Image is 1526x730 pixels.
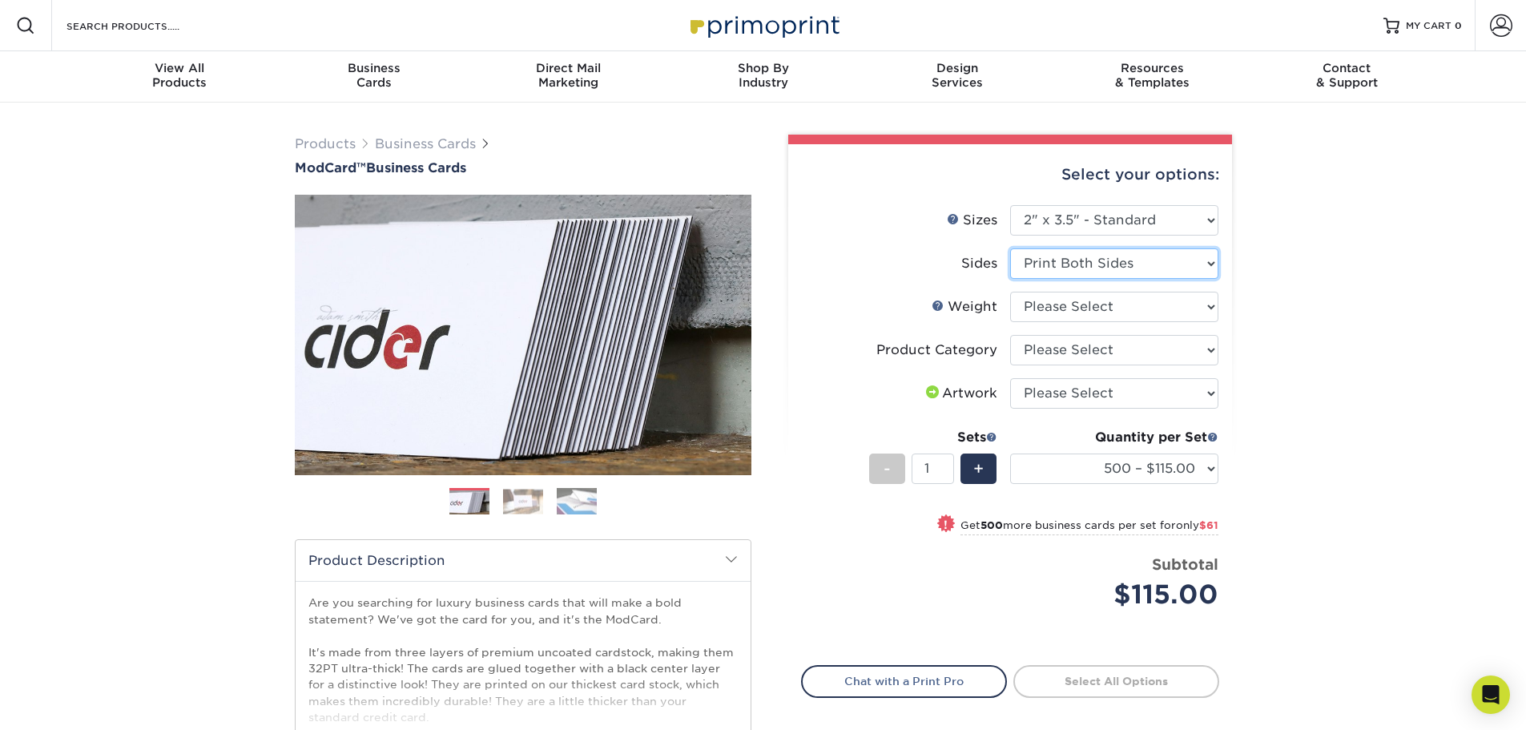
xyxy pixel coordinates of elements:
a: Chat with a Print Pro [801,665,1007,697]
a: View AllProducts [83,51,277,103]
div: Weight [932,297,997,317]
a: Resources& Templates [1055,51,1250,103]
img: Business Cards 02 [503,489,543,514]
span: - [884,457,891,481]
span: + [973,457,984,481]
span: ModCard™ [295,160,366,175]
div: Open Intercom Messenger [1472,676,1510,714]
strong: 500 [980,519,1003,531]
div: Industry [666,61,860,90]
span: Business [276,61,471,75]
span: ! [944,516,948,533]
div: Products [83,61,277,90]
a: Select All Options [1013,665,1219,697]
a: DesignServices [860,51,1055,103]
div: Sizes [947,211,997,230]
div: Sides [961,254,997,273]
img: Primoprint [683,8,844,42]
span: View All [83,61,277,75]
small: Get more business cards per set for [960,519,1218,535]
span: Shop By [666,61,860,75]
div: Product Category [876,341,997,360]
a: ModCard™Business Cards [295,160,751,175]
span: 0 [1455,20,1462,31]
span: Contact [1250,61,1444,75]
img: Business Cards 03 [557,487,597,515]
span: only [1176,519,1218,531]
a: Direct MailMarketing [471,51,666,103]
div: Sets [869,428,997,447]
div: Services [860,61,1055,90]
div: Quantity per Set [1010,428,1218,447]
h2: Product Description [296,540,751,581]
a: Products [295,136,356,151]
div: Artwork [923,384,997,403]
a: Shop ByIndustry [666,51,860,103]
iframe: Google Customer Reviews [4,681,136,724]
a: BusinessCards [276,51,471,103]
span: Design [860,61,1055,75]
div: Select your options: [801,144,1219,205]
span: Direct Mail [471,61,666,75]
h1: Business Cards [295,160,751,175]
strong: Subtotal [1152,555,1218,573]
span: Resources [1055,61,1250,75]
a: Business Cards [375,136,476,151]
div: & Support [1250,61,1444,90]
span: MY CART [1406,19,1452,33]
div: $115.00 [1022,575,1218,614]
img: Business Cards 01 [449,482,489,522]
img: ModCard™ 01 [295,107,751,563]
input: SEARCH PRODUCTS..... [65,16,221,35]
a: Contact& Support [1250,51,1444,103]
div: Marketing [471,61,666,90]
span: $61 [1199,519,1218,531]
div: Cards [276,61,471,90]
div: & Templates [1055,61,1250,90]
